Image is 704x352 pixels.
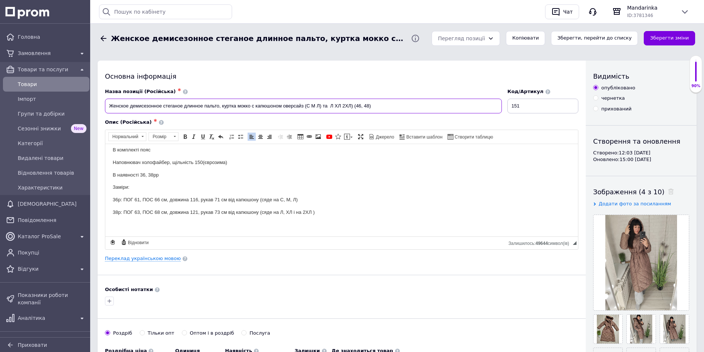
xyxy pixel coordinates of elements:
div: Оптом і в роздріб [190,330,234,336]
span: Імпорт [18,95,86,103]
span: Женское демисезонное стеганое длинное пальто, куртка мокко с капюшоном Л, ХЛ (46, 48) [111,33,405,44]
div: прихований [601,106,632,112]
div: Перегляд позиції [438,34,485,42]
span: [DEMOGRAPHIC_DATA] [18,200,86,208]
a: Вставити/видалити нумерований список [228,133,236,141]
span: Створити таблицю [453,134,493,140]
span: Відгуки [18,265,75,273]
a: Створити таблицю [446,133,494,141]
span: New [71,124,86,133]
div: 90% [690,83,702,89]
a: Максимізувати [357,133,365,141]
a: Вставити/Редагувати посилання (Ctrl+L) [305,133,313,141]
span: Mandarinka [627,4,674,11]
span: Головна [18,33,86,41]
span: Відновити [127,240,149,246]
iframe: Редактор, 835DF9B6-B7CE-4F20-8349-7CD179B79FA1 [105,144,578,236]
p: Заміри: [7,40,465,47]
span: Повідомлення [18,216,86,224]
a: Нормальний [108,132,146,141]
a: Курсив (Ctrl+I) [190,133,198,141]
div: Послуга [249,330,270,336]
span: Приховати [18,342,47,348]
span: Каталог ProSale [18,233,75,240]
div: Зображення (4 з 10) [593,187,689,196]
a: Переклад українською мовою [105,256,181,262]
a: Вставити іконку [334,133,342,141]
span: Назва позиції (Російська) [105,89,176,94]
span: Категорії [18,140,86,147]
a: Відновити [120,238,150,246]
p: В наявності 36, 38рр [7,27,465,35]
p: 38р: ПОГ 63, ПОС 68 см, довжина 121, рукав 73 см від капюшону (сяде на Л, ХЛ і на 2ХЛ ) [7,65,465,72]
a: Таблиця [296,133,305,141]
a: Вставити шаблон [398,133,444,141]
div: Видимість [593,72,689,81]
span: Опис (Російська) [105,119,152,125]
span: ID: 3781346 [627,13,653,18]
span: Вставити шаблон [405,134,443,140]
span: Характеристики [18,184,86,191]
div: 90% Якість заповнення [690,55,702,93]
div: Тільки опт [148,330,174,336]
a: Джерело [368,133,395,141]
span: Товари [18,81,86,88]
span: Нормальний [109,133,139,141]
span: Джерело [375,134,394,140]
span: Код/Артикул [507,89,544,94]
a: Розмір [149,132,178,141]
span: Товари та послуги [18,66,75,73]
div: Створення та оновлення [593,137,689,146]
a: Зображення [314,133,322,141]
button: Зберегти, перейти до списку [551,31,638,45]
div: опубліковано [601,85,635,91]
a: Збільшити відступ [285,133,293,141]
div: чернетка [601,95,625,102]
span: Додати фото за посиланням [599,201,671,206]
div: Роздріб [113,330,132,336]
span: Покупці [18,249,86,256]
button: Зберегти зміни [644,31,695,45]
span: ✱ [178,88,181,92]
a: По центру [256,133,265,141]
a: Вставити повідомлення [343,133,354,141]
a: Видалити форматування [208,133,216,141]
span: Потягніть для зміни розмірів [573,241,577,245]
span: Аналітика [18,314,75,322]
div: Створено: 12:03 [DATE] [593,150,689,156]
span: Сезонні знижки [18,125,68,132]
a: По лівому краю [248,133,256,141]
input: Пошук по кабінету [99,4,232,19]
span: 49644 [535,241,548,246]
p: В комплекті пояс [7,2,465,10]
a: Вставити/видалити маркований список [237,133,245,141]
a: Зменшити відступ [276,133,285,141]
span: Групи та добірки [18,110,86,117]
p: 36р: ПОГ 61, ПОС 66 см, довжина 116, рукав 71 см від капюшону (сяде на С, М, Л) [7,52,465,60]
input: Наприклад, H&M жіноча сукня зелена 38 розмір вечірня максі з блискітками [105,99,502,113]
a: По правому краю [265,133,273,141]
div: Кiлькiсть символiв [509,239,573,246]
a: Жирний (Ctrl+B) [181,133,189,141]
div: Чат [562,6,574,17]
p: Наповнювач холофайбер, щільність 150(єврозима) [7,15,465,23]
a: Повернути (Ctrl+Z) [217,133,225,141]
div: Основна інформація [105,72,578,81]
button: Копіювати [506,31,545,45]
div: Оновлено: 15:00 [DATE] [593,156,689,163]
span: Замовлення [18,49,75,57]
span: Показники роботи компанії [18,291,86,306]
a: Підкреслений (Ctrl+U) [199,133,207,141]
a: Додати відео з YouTube [325,133,333,141]
span: Відновлення товарів [18,169,86,177]
span: ✱ [154,118,157,123]
span: Видалені товари [18,154,86,162]
button: Чат [545,4,579,19]
a: Зробити резервну копію зараз [109,238,117,246]
b: Особисті нотатки [105,287,153,292]
span: Розмір [149,133,171,141]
